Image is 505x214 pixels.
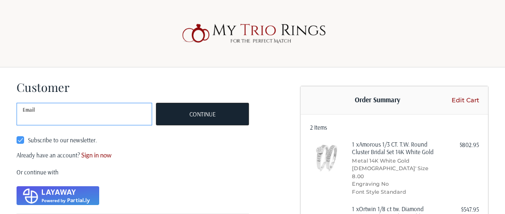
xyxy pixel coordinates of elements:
[81,151,111,159] a: Sign in now
[310,96,445,105] h3: Order Summary
[352,188,434,196] li: Font Style Standard
[17,186,99,205] img: Purchase with Partial.ly payment plan
[352,165,434,180] li: [DEMOGRAPHIC_DATA]' Size 8.00
[17,168,249,177] p: Or continue with
[445,96,479,105] a: Edit Cart
[352,140,434,156] h4: 1 x Amorous 1/3 CT. T.W. Round Cluster Bridal Set 14K White Gold
[28,136,97,144] span: Subscribe to our newsletter.
[156,103,249,125] button: Continue
[177,18,328,49] img: My Trio Rings
[17,151,249,160] p: Already have an account?
[437,140,479,150] div: $802.95
[23,105,35,115] label: Email
[310,123,479,131] h3: 2 Items
[17,80,72,94] h2: Customer
[352,157,434,165] li: Metal 14K White Gold
[352,180,434,188] li: Engraving No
